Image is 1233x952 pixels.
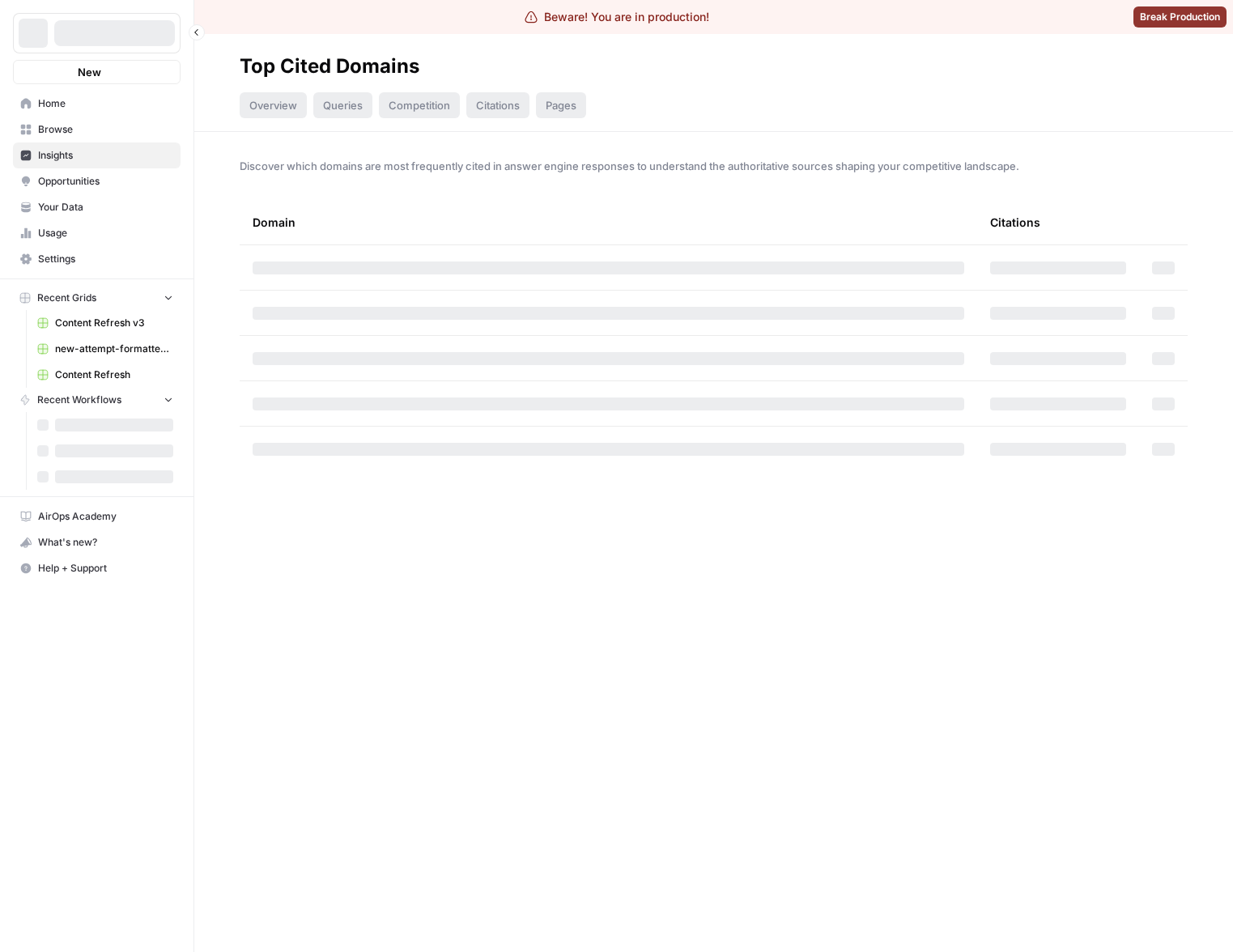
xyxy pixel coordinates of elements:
[55,342,173,356] span: new-attempt-formatted.csv
[240,53,419,79] div: Top Cited Domains
[78,64,101,80] span: New
[38,96,173,111] span: Home
[1140,10,1220,24] span: Break Production
[13,555,181,581] button: Help + Support
[13,168,181,194] a: Opportunities
[13,246,181,272] a: Settings
[38,226,173,240] span: Usage
[14,530,180,555] div: What's new?
[30,310,181,336] a: Content Refresh v3
[13,286,181,310] button: Recent Grids
[37,393,121,407] span: Recent Workflows
[38,148,173,163] span: Insights
[37,291,96,305] span: Recent Grids
[240,158,1188,174] span: Discover which domains are most frequently cited in answer engine responses to understand the aut...
[13,142,181,168] a: Insights
[13,91,181,117] a: Home
[466,92,529,118] div: Citations
[13,194,181,220] a: Your Data
[38,252,173,266] span: Settings
[38,122,173,137] span: Browse
[313,92,372,118] div: Queries
[13,117,181,142] a: Browse
[536,92,586,118] div: Pages
[55,316,173,330] span: Content Refresh v3
[13,529,181,555] button: What's new?
[13,60,181,84] button: New
[240,92,307,118] div: Overview
[1133,6,1227,28] button: Break Production
[55,368,173,382] span: Content Refresh
[13,220,181,246] a: Usage
[38,174,173,189] span: Opportunities
[38,561,173,576] span: Help + Support
[38,509,173,524] span: AirOps Academy
[253,200,964,244] div: Domain
[525,9,709,25] div: Beware! You are in production!
[379,92,460,118] div: Competition
[13,388,181,412] button: Recent Workflows
[13,504,181,529] a: AirOps Academy
[30,336,181,362] a: new-attempt-formatted.csv
[990,200,1040,244] div: Citations
[30,362,181,388] a: Content Refresh
[38,200,173,215] span: Your Data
